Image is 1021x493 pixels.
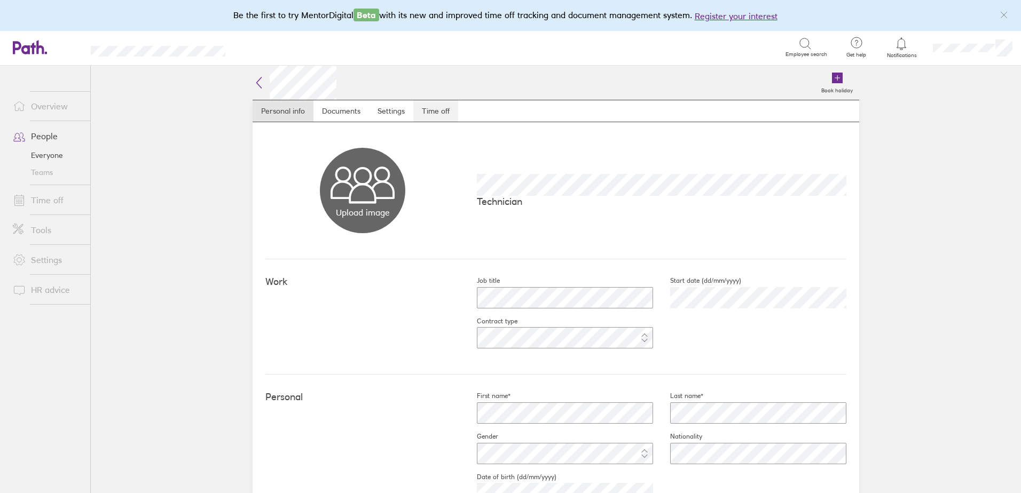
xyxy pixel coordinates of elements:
[4,249,90,271] a: Settings
[4,125,90,147] a: People
[884,36,919,59] a: Notifications
[786,51,827,58] span: Employee search
[884,52,919,59] span: Notifications
[413,100,458,122] a: Time off
[815,66,859,100] a: Book holiday
[815,84,859,94] label: Book holiday
[254,42,281,52] div: Search
[4,279,90,300] a: HR advice
[460,317,517,325] label: Contract type
[354,9,379,21] span: Beta
[460,432,498,441] label: Gender
[369,100,413,122] a: Settings
[265,392,460,403] h4: Personal
[839,52,874,58] span: Get help
[477,196,846,207] p: Technician
[460,473,556,481] label: Date of birth (dd/mm/yyyy)
[313,100,369,122] a: Documents
[653,432,702,441] label: Nationality
[460,392,510,400] label: First name*
[4,189,90,211] a: Time off
[233,9,788,22] div: Be the first to try MentorDigital with its new and improved time off tracking and document manage...
[460,276,500,285] label: Job title
[653,276,741,285] label: Start date (dd/mm/yyyy)
[4,164,90,181] a: Teams
[4,219,90,241] a: Tools
[653,392,703,400] label: Last name*
[265,276,460,288] h4: Work
[4,96,90,117] a: Overview
[695,10,777,22] button: Register your interest
[4,147,90,164] a: Everyone
[253,100,313,122] a: Personal info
